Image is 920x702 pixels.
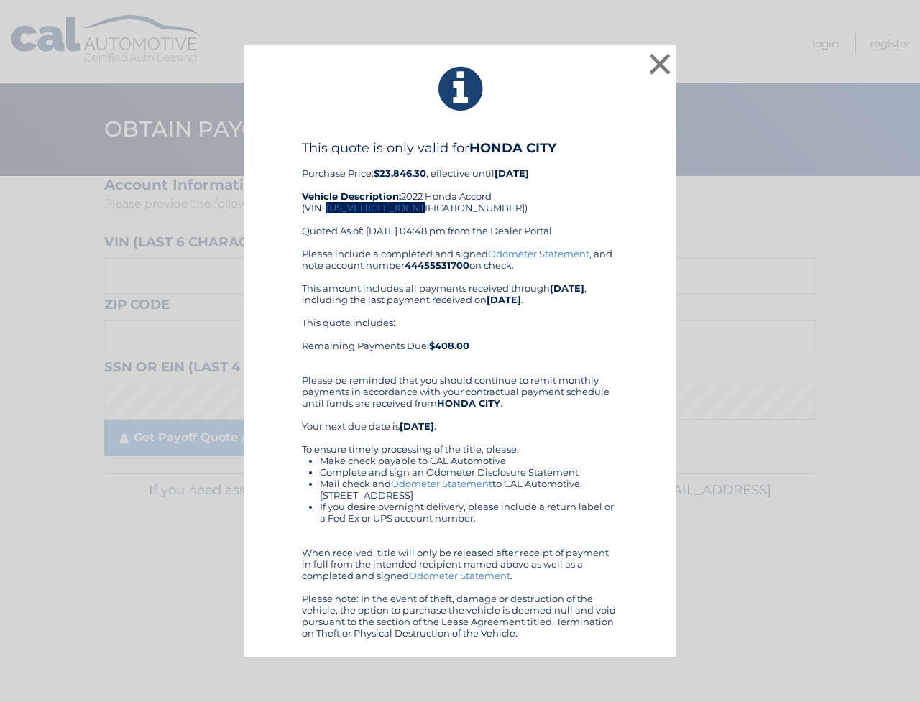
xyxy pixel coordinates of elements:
b: HONDA CITY [469,140,556,156]
div: This quote includes: Remaining Payments Due: [302,317,618,363]
li: Complete and sign an Odometer Disclosure Statement [320,466,618,478]
b: $23,846.30 [374,167,426,179]
b: [DATE] [400,420,434,432]
strong: Vehicle Description: [302,190,401,202]
button: × [645,50,674,78]
b: $408.00 [429,340,469,351]
div: Please include a completed and signed , and note account number on check. This amount includes al... [302,248,618,639]
b: [DATE] [550,282,584,294]
li: If you desire overnight delivery, please include a return label or a Fed Ex or UPS account number. [320,501,618,524]
a: Odometer Statement [409,570,510,581]
a: Odometer Statement [488,248,589,259]
a: Odometer Statement [391,478,492,489]
li: Make check payable to CAL Automotive [320,455,618,466]
b: [DATE] [494,167,529,179]
div: Purchase Price: , effective until 2022 Honda Accord (VIN: [US_VEHICLE_IDENTIFICATION_NUMBER]) Quo... [302,140,618,248]
b: HONDA CITY [437,397,500,409]
h4: This quote is only valid for [302,140,618,156]
b: [DATE] [487,294,521,305]
li: Mail check and to CAL Automotive, [STREET_ADDRESS] [320,478,618,501]
b: 44455531700 [405,259,469,271]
